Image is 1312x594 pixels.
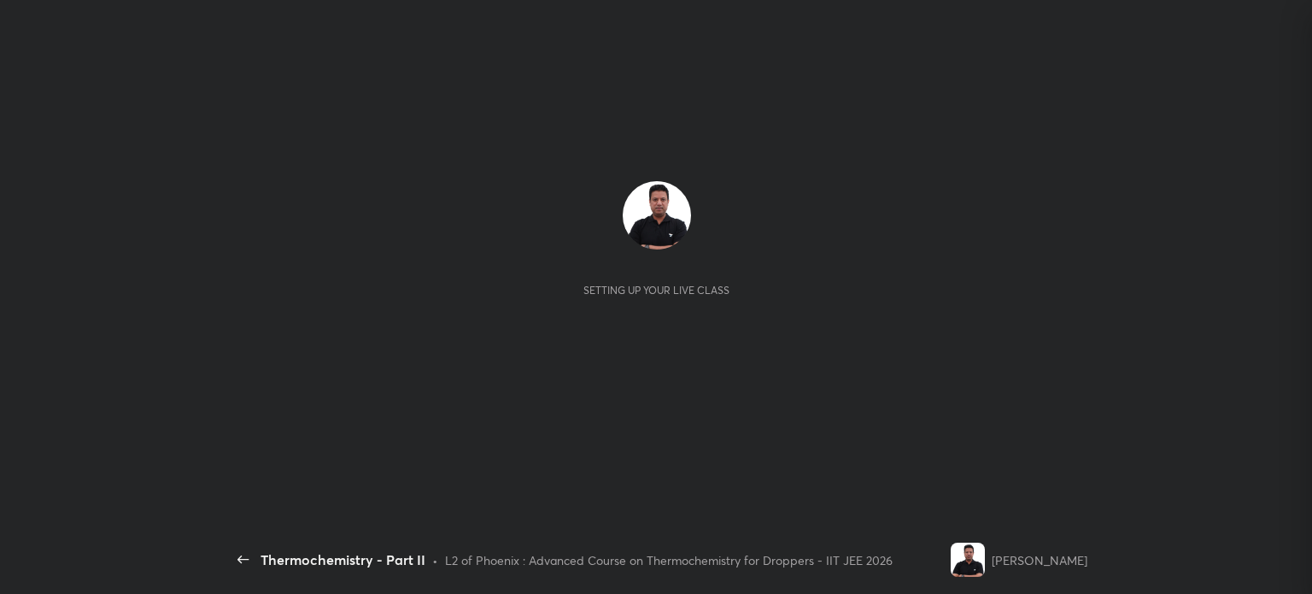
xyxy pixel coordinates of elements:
div: Thermochemistry - Part II [261,550,425,570]
div: • [432,551,438,569]
div: L2 of Phoenix : Advanced Course on Thermochemistry for Droppers - IIT JEE 2026 [445,551,893,569]
img: 905e3b040a2144c7815e48bf08575de9.jpg [951,543,985,577]
img: 905e3b040a2144c7815e48bf08575de9.jpg [623,181,691,250]
div: [PERSON_NAME] [992,551,1087,569]
div: Setting up your live class [583,284,729,297]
